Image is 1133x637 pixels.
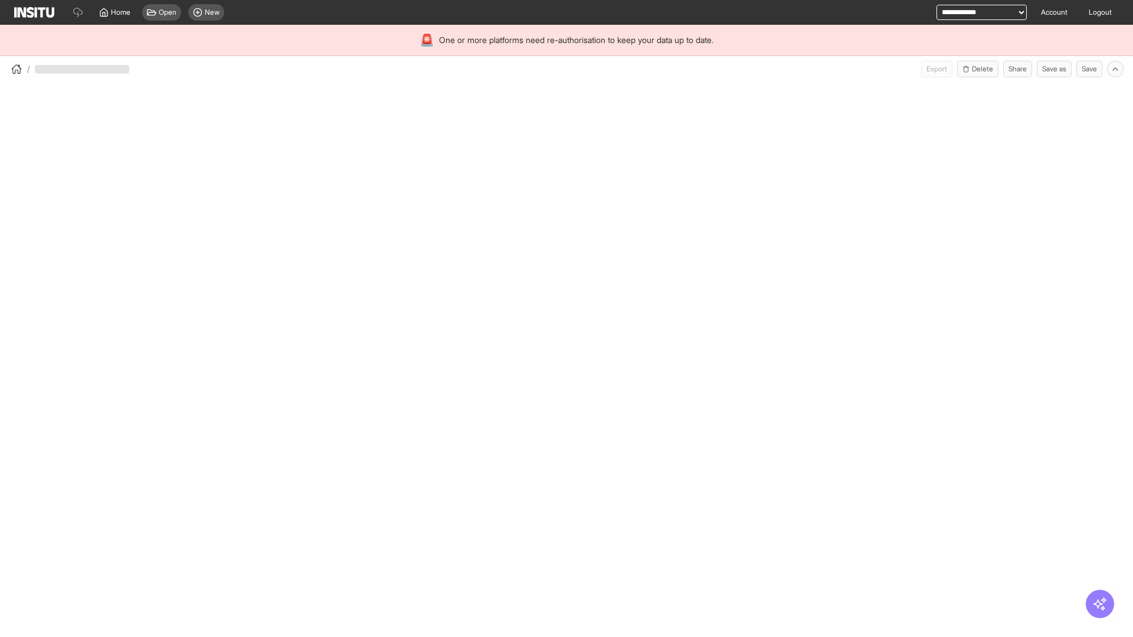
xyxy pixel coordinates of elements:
[14,7,54,18] img: Logo
[27,63,30,75] span: /
[921,61,952,77] button: Export
[1003,61,1032,77] button: Share
[957,61,998,77] button: Delete
[420,32,434,48] div: 🚨
[1037,61,1072,77] button: Save as
[1076,61,1102,77] button: Save
[159,8,176,17] span: Open
[921,61,952,77] span: Can currently only export from Insights reports.
[9,62,30,76] button: /
[205,8,220,17] span: New
[439,34,713,46] span: One or more platforms need re-authorisation to keep your data up to date.
[111,8,130,17] span: Home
